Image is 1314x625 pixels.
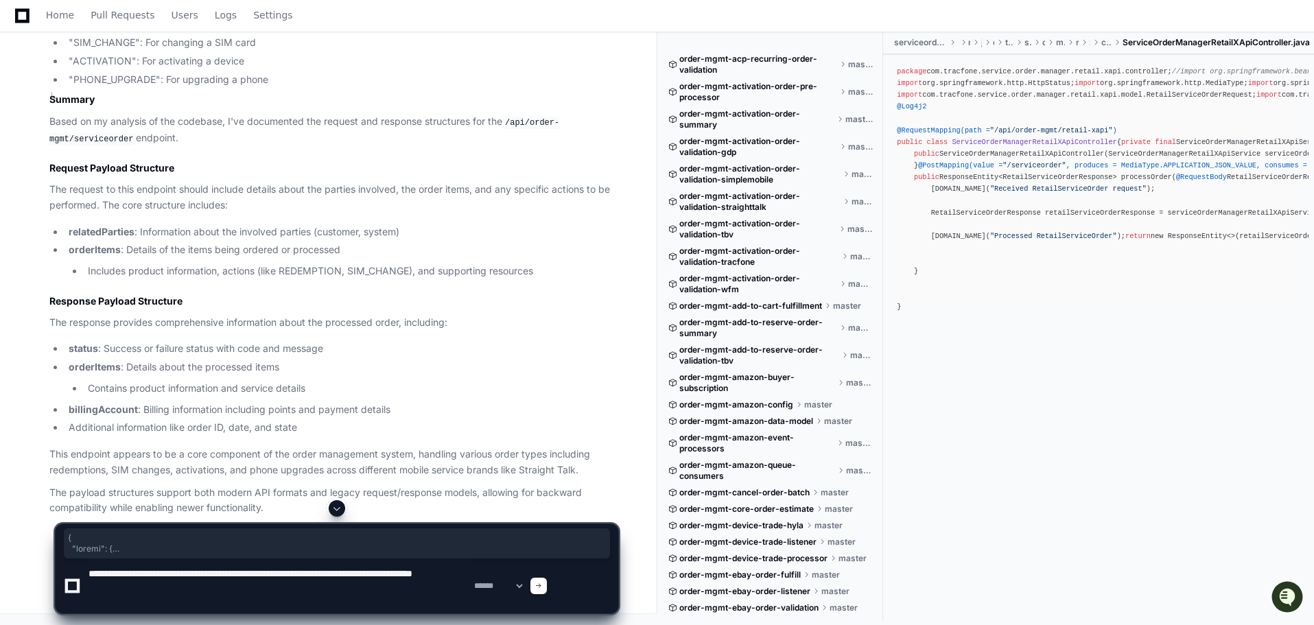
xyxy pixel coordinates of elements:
span: "Processed RetailServiceOrder" [990,232,1117,240]
li: : Billing information including points and payment details [64,402,618,418]
span: master [846,377,873,388]
span: service [1024,37,1031,48]
img: PlayerZero [14,54,41,81]
span: master [848,86,873,97]
p: This endpoint appears to be a core component of the order management system, handling various ord... [49,447,618,478]
li: "SIM_CHANGE": For changing a SIM card [64,35,618,51]
li: Includes product information, actions (like REDEMPTION, SIM_CHANGE), and supporting resources [84,263,618,279]
div: com.tracfone.service.order.manager.retail.xapi.controller; org.springframework.http.HttpStatus; o... [897,66,1300,313]
span: master [821,487,849,498]
span: master [850,350,873,361]
strong: orderItems [69,244,121,255]
span: import [1075,79,1100,87]
span: ServiceOrderManagerRetailXApiController [952,138,1116,146]
span: order-mgmt-activation-order-validation-tbv [679,218,837,240]
span: import [1248,79,1274,87]
strong: orderItems [69,361,121,373]
span: order-mgmt-activation-order-validation-wfm [679,273,838,295]
strong: relatedParties [69,226,134,237]
span: Settings [253,11,292,19]
li: : Information about the involved parties (customer, system) [64,224,618,240]
span: serviceorder-manager-retail-xapi [894,37,946,48]
span: public [914,173,939,181]
span: order [1042,37,1045,48]
span: order-mgmt-add-to-cart-fulfillment [679,300,822,311]
span: master [846,465,873,476]
span: Logs [215,11,237,19]
div: We're available if you need us! [47,156,174,167]
span: import [897,91,922,99]
span: master [848,141,873,152]
span: order-mgmt-cancel-order-batch [679,487,810,498]
span: public [897,138,922,146]
span: final [1155,138,1176,146]
strong: status [69,342,98,354]
li: Additional information like order ID, date, and state [64,420,618,436]
span: package [897,67,926,75]
span: master [847,224,873,235]
span: @Log4j2 [897,103,926,111]
span: return [1125,232,1151,240]
span: master [845,114,873,125]
iframe: Open customer support [1270,580,1307,617]
li: : Details about the processed items [64,359,618,397]
span: order-mgmt-activation-order-pre-processor [679,81,837,103]
span: @RequestBody [1176,173,1227,181]
span: order-mgmt-acp-recurring-order-validation [679,54,837,75]
li: "ACTIVATION": For activating a device [64,54,618,69]
span: import [1256,91,1282,99]
span: master [845,438,873,449]
strong: billingAccount [69,403,138,415]
h2: Summary [49,93,618,106]
span: master [804,399,832,410]
span: Users [172,11,198,19]
span: master [850,251,873,262]
span: order-mgmt-activation-order-validation-straighttalk [679,191,841,213]
span: manager [1056,37,1065,48]
span: order-mgmt-amazon-data-model [679,416,813,427]
p: Based on my analysis of the codebase, I've documented the request and response structures for the... [49,114,618,146]
span: master [833,300,861,311]
span: order-mgmt-add-to-reserve-order-validation-tbv [679,344,840,366]
span: { "loremi": { "dolo": sitame, "consect": adipis, "elit": seddoe }, "tempoRinci": [ { "utlabor": {... [68,532,606,554]
li: : Success or failure status with code and message [64,341,618,357]
button: Start new chat [233,146,250,163]
span: "/api/order-mgmt/retail-xapi" [990,126,1113,134]
h3: Response Payload Structure [49,294,618,308]
img: 1756235613930-3d25f9e4-fa56-45dd-b3ad-e072dfbd1548 [14,142,38,167]
div: Start new chat [47,142,225,156]
span: import [897,79,922,87]
code: /api/order-mgmt/serviceorder [49,117,559,145]
span: order-mgmt-amazon-event-processors [679,432,835,454]
p: The request to this endpoint should include details about the parties involved, the order items, ... [49,182,618,213]
span: order-mgmt-amazon-buyer-subscription [679,372,836,394]
span: class [926,138,948,146]
p: The payload structures support both modern API formats and legacy request/response models, allowi... [49,485,618,517]
span: java [981,37,982,48]
span: master [852,196,873,207]
span: com [993,37,994,48]
li: Contains product information and service details [84,381,618,397]
span: controller [1101,37,1112,48]
span: public [914,150,939,158]
span: order-mgmt-amazon-config [679,399,793,410]
span: main [968,37,970,48]
a: Powered byPylon [97,183,166,194]
span: order-mgmt-activation-order-validation-tracfone [679,246,839,268]
h3: Request Payload Structure [49,161,618,175]
li: "PHONE_UPGRADE": For upgrading a phone [64,72,618,88]
span: order-mgmt-activation-order-summary [679,108,835,130]
span: retail [1076,37,1079,48]
span: tracfone [1005,37,1013,48]
span: ServiceOrderManagerRetailXApiController.java [1123,37,1310,48]
span: @RequestMapping(path = ) [897,126,1116,134]
span: master [852,169,873,180]
span: order-mgmt-amazon-queue-consumers [679,460,835,482]
div: Welcome [14,95,250,117]
span: Home [46,11,74,19]
span: Pull Requests [91,11,154,19]
span: Pylon [137,184,166,194]
span: "Received RetailServiceOrder request" [990,185,1147,193]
